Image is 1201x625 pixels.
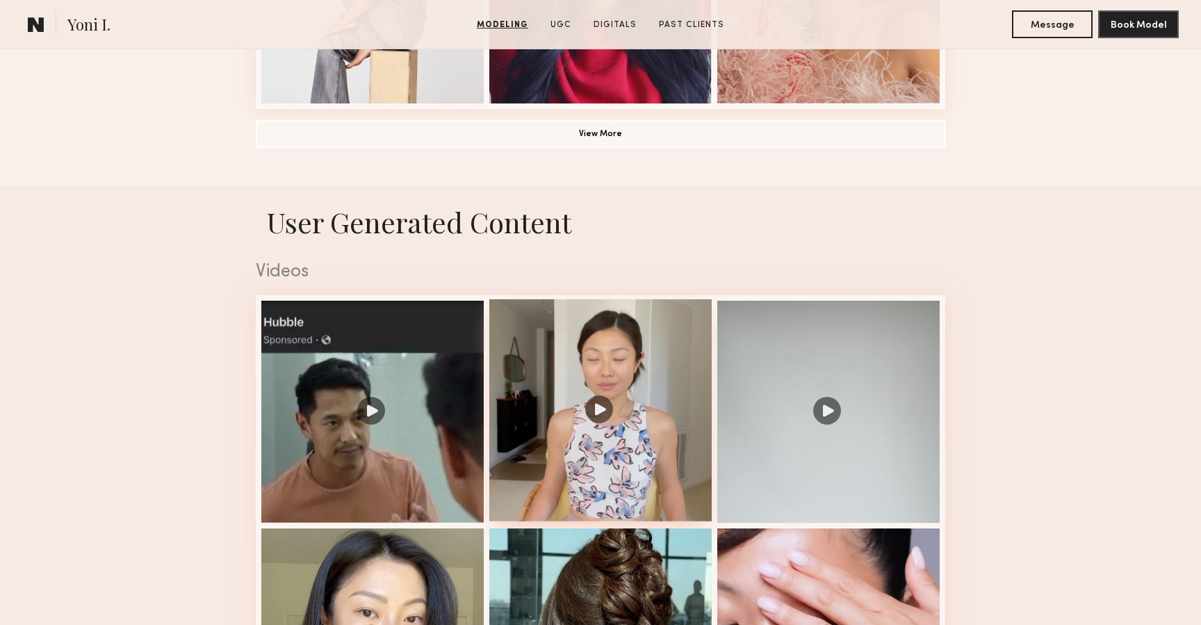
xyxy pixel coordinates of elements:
[256,263,945,281] div: Videos
[653,19,730,31] a: Past Clients
[545,19,577,31] a: UGC
[588,19,642,31] a: Digitals
[256,120,945,148] button: View More
[67,14,111,38] span: Yoni I.
[471,19,534,31] a: Modeling
[1098,18,1179,30] a: Book Model
[245,203,956,240] h1: User Generated Content
[1098,10,1179,38] button: Book Model
[1012,10,1093,38] button: Message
